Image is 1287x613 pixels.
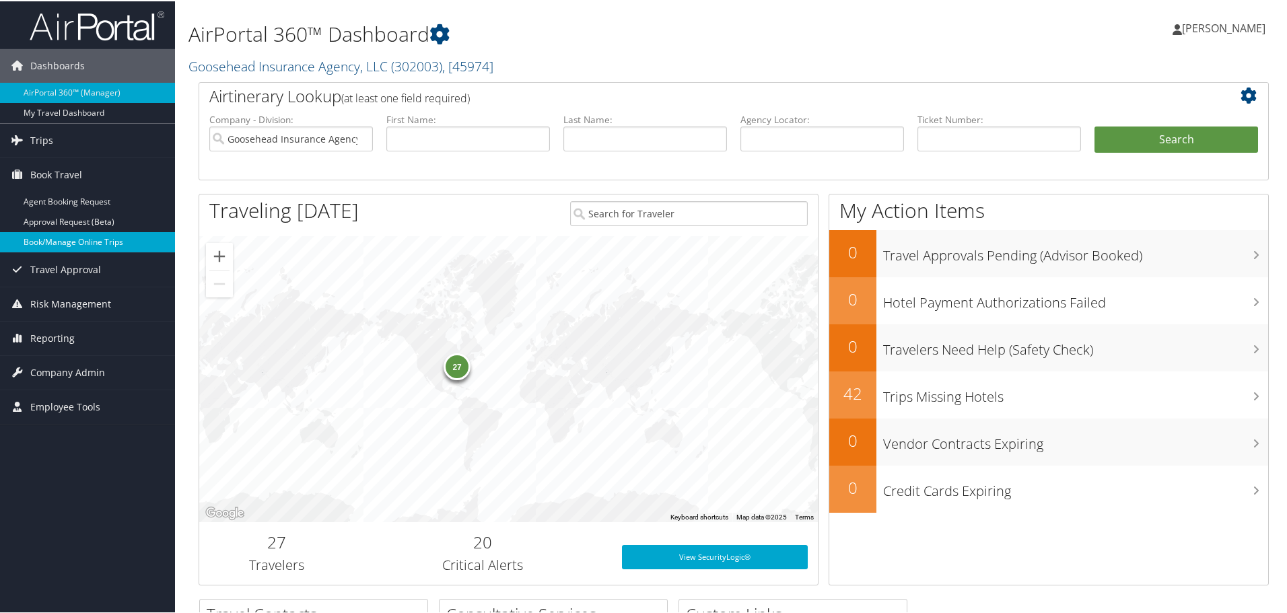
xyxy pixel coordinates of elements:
[622,544,808,568] a: View SecurityLogic®
[206,242,233,268] button: Zoom in
[829,287,876,310] h2: 0
[1182,20,1265,34] span: [PERSON_NAME]
[188,56,493,74] a: Goosehead Insurance Agency, LLC
[829,334,876,357] h2: 0
[1094,125,1258,152] button: Search
[829,428,876,451] h2: 0
[829,229,1268,276] a: 0Travel Approvals Pending (Advisor Booked)
[386,112,550,125] label: First Name:
[30,389,100,423] span: Employee Tools
[883,285,1268,311] h3: Hotel Payment Authorizations Failed
[209,195,359,223] h1: Traveling [DATE]
[1173,7,1279,47] a: [PERSON_NAME]
[209,554,344,573] h3: Travelers
[829,323,1268,370] a: 0Travelers Need Help (Safety Check)
[740,112,904,125] label: Agency Locator:
[795,512,814,519] a: Terms (opens in new tab)
[829,475,876,498] h2: 0
[203,503,247,521] a: Open this area in Google Maps (opens a new window)
[829,417,1268,464] a: 0Vendor Contracts Expiring
[209,83,1169,106] h2: Airtinerary Lookup
[30,355,105,388] span: Company Admin
[883,380,1268,405] h3: Trips Missing Hotels
[829,240,876,262] h2: 0
[364,530,602,552] h2: 20
[206,269,233,296] button: Zoom out
[188,19,915,47] h1: AirPortal 360™ Dashboard
[444,352,471,379] div: 27
[917,112,1081,125] label: Ticket Number:
[391,56,442,74] span: ( 302003 )
[30,157,82,190] span: Book Travel
[341,89,470,104] span: (at least one field required)
[570,200,808,225] input: Search for Traveler
[829,381,876,404] h2: 42
[829,276,1268,323] a: 0Hotel Payment Authorizations Failed
[829,195,1268,223] h1: My Action Items
[203,503,247,521] img: Google
[883,474,1268,499] h3: Credit Cards Expiring
[883,332,1268,358] h3: Travelers Need Help (Safety Check)
[364,554,602,573] h3: Critical Alerts
[829,370,1268,417] a: 42Trips Missing Hotels
[209,112,373,125] label: Company - Division:
[563,112,727,125] label: Last Name:
[30,9,164,40] img: airportal-logo.png
[883,427,1268,452] h3: Vendor Contracts Expiring
[736,512,787,519] span: Map data ©2025
[883,238,1268,264] h3: Travel Approvals Pending (Advisor Booked)
[30,286,111,320] span: Risk Management
[30,252,101,285] span: Travel Approval
[30,48,85,81] span: Dashboards
[30,122,53,156] span: Trips
[829,464,1268,511] a: 0Credit Cards Expiring
[30,320,75,354] span: Reporting
[442,56,493,74] span: , [ 45974 ]
[670,511,728,521] button: Keyboard shortcuts
[209,530,344,552] h2: 27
